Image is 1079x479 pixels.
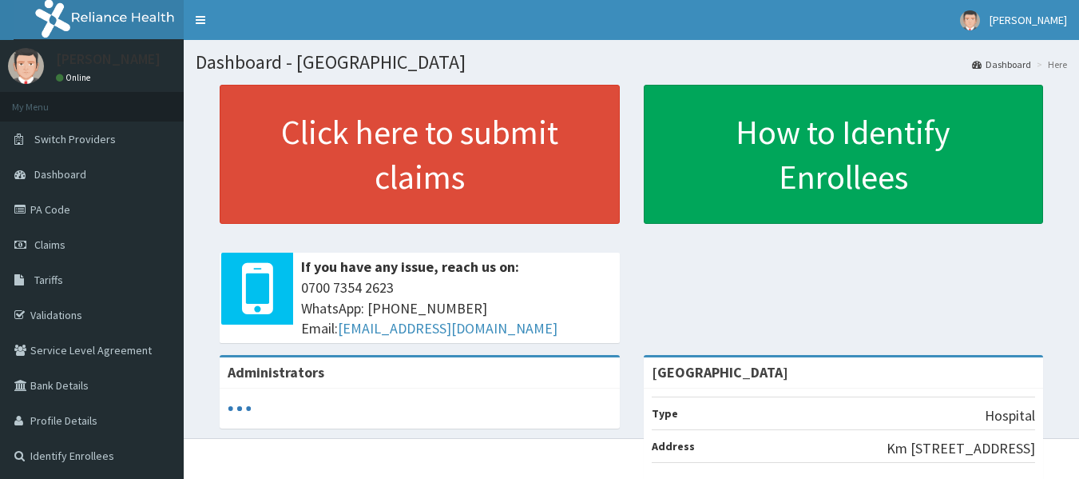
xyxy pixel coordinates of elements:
span: Tariffs [34,273,63,287]
span: Claims [34,238,65,252]
a: [EMAIL_ADDRESS][DOMAIN_NAME] [338,319,557,337]
b: Administrators [228,363,324,381]
a: How to Identify Enrollees [644,85,1044,224]
a: Dashboard [972,58,1031,71]
p: Km [STREET_ADDRESS] [887,438,1035,459]
p: Hospital [985,405,1035,426]
a: Click here to submit claims [220,85,620,224]
span: Switch Providers [34,132,116,146]
a: Online [56,72,94,83]
strong: [GEOGRAPHIC_DATA] [652,363,788,381]
img: User Image [8,48,44,84]
p: [PERSON_NAME] [56,52,161,66]
span: [PERSON_NAME] [990,13,1067,27]
h1: Dashboard - [GEOGRAPHIC_DATA] [196,52,1067,73]
img: User Image [960,10,980,30]
span: Dashboard [34,167,86,182]
b: If you have any issue, reach us on: [301,257,519,276]
b: Address [652,439,695,453]
li: Here [1033,58,1067,71]
span: 0700 7354 2623 WhatsApp: [PHONE_NUMBER] Email: [301,277,612,339]
b: Type [652,406,678,421]
svg: audio-loading [228,397,252,421]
